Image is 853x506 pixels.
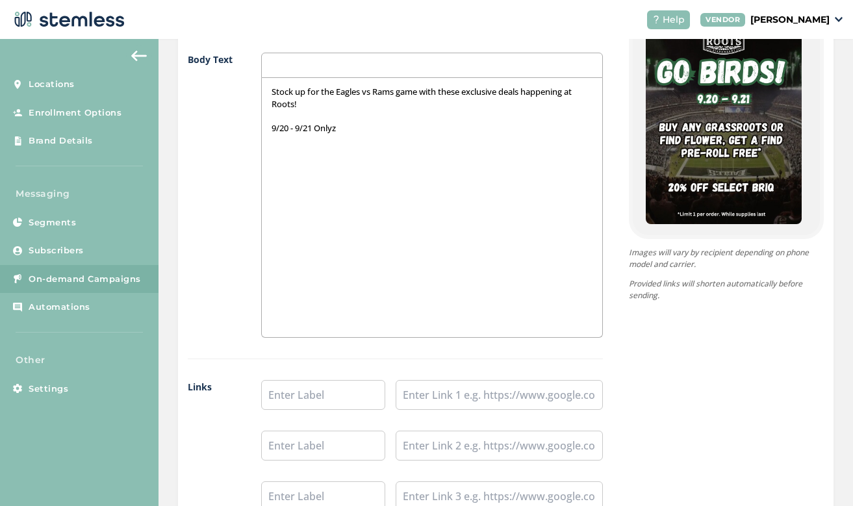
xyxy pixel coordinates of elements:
[29,78,75,91] span: Locations
[29,273,141,286] span: On-demand Campaigns
[29,301,90,314] span: Automations
[29,134,93,147] span: Brand Details
[652,16,660,23] img: icon-help-white-03924b79.svg
[272,122,592,134] p: 9/20 - 9/21 Onlyz
[629,278,824,301] p: Provided links will shorten automatically before sending.
[396,380,603,410] input: Enter Link 1 e.g. https://www.google.com
[29,216,76,229] span: Segments
[29,244,84,257] span: Subscribers
[188,53,235,338] label: Body Text
[646,22,802,224] img: 2Q==
[629,247,824,270] p: Images will vary by recipient depending on phone model and carrier.
[272,86,592,110] p: Stock up for the Eagles vs Rams game with these exclusive deals happening at Roots!
[261,431,385,461] input: Enter Label
[396,431,603,461] input: Enter Link 2 e.g. https://www.google.com
[663,13,685,27] span: Help
[131,51,147,61] img: icon-arrow-back-accent-c549486e.svg
[835,17,843,22] img: icon_down-arrow-small-66adaf34.svg
[10,6,125,32] img: logo-dark-0685b13c.svg
[29,383,68,396] span: Settings
[29,107,121,120] span: Enrollment Options
[261,380,385,410] input: Enter Label
[700,13,745,27] div: VENDOR
[788,444,853,506] iframe: Chat Widget
[750,13,830,27] p: [PERSON_NAME]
